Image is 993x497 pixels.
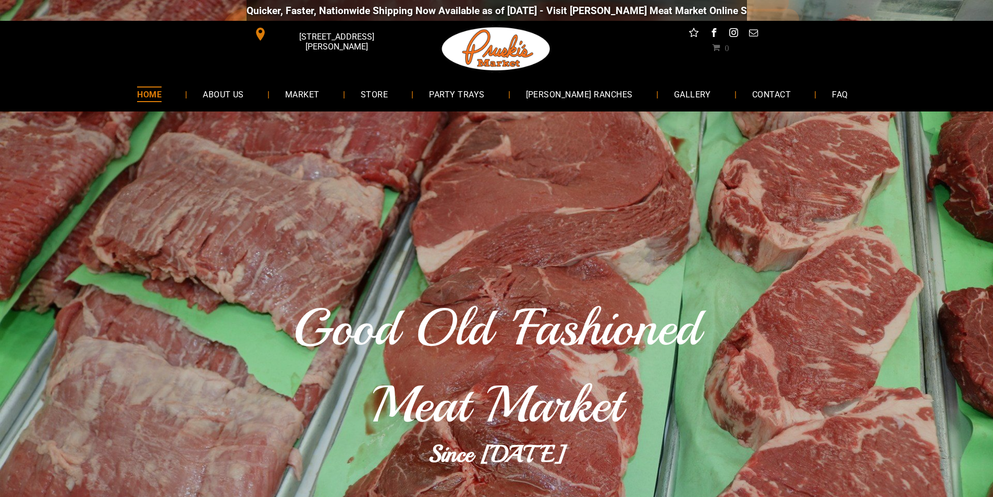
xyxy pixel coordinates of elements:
a: FAQ [816,80,863,108]
a: email [746,26,760,42]
a: MARKET [269,80,335,108]
a: [PERSON_NAME] RANCHES [510,80,648,108]
a: GALLERY [658,80,727,108]
a: HOME [121,80,177,108]
b: Since [DATE] [428,439,565,469]
span: Good Old 'Fashioned Meat Market [293,295,700,437]
a: Social network [687,26,701,42]
a: [STREET_ADDRESS][PERSON_NAME] [247,26,406,42]
span: [STREET_ADDRESS][PERSON_NAME] [269,27,403,57]
a: facebook [707,26,720,42]
a: PARTY TRAYS [413,80,500,108]
a: ABOUT US [187,80,260,108]
span: 0 [725,43,729,52]
a: STORE [345,80,403,108]
a: CONTACT [737,80,806,108]
a: instagram [727,26,740,42]
img: Pruski-s+Market+HQ+Logo2-259w.png [440,21,553,77]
